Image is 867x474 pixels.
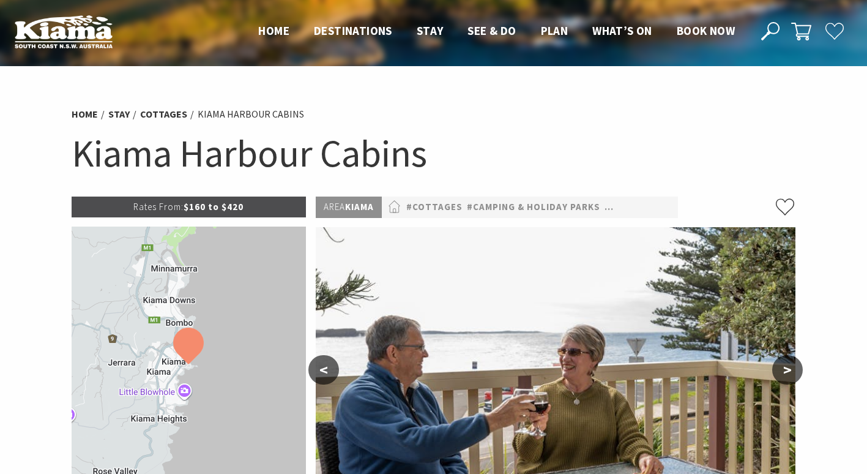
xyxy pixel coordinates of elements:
span: Area [324,201,345,213]
a: #Cottages [406,200,463,215]
img: Kiama Logo [15,15,113,48]
p: $160 to $420 [72,197,307,217]
span: See & Do [467,23,516,38]
span: Plan [541,23,568,38]
button: > [772,355,803,385]
span: Rates From: [133,201,184,213]
span: Stay [417,23,444,38]
a: #Self Contained [605,200,690,215]
span: What’s On [592,23,652,38]
a: #Camping & Holiday Parks [467,200,600,215]
span: Home [258,23,289,38]
span: Book now [677,23,735,38]
a: Cottages [140,108,187,121]
span: Destinations [314,23,392,38]
h1: Kiama Harbour Cabins [72,129,796,178]
button: < [308,355,339,385]
li: Kiama Harbour Cabins [198,107,304,122]
p: Kiama [316,197,382,218]
a: Stay [108,108,130,121]
a: Home [72,108,98,121]
nav: Main Menu [246,21,747,42]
